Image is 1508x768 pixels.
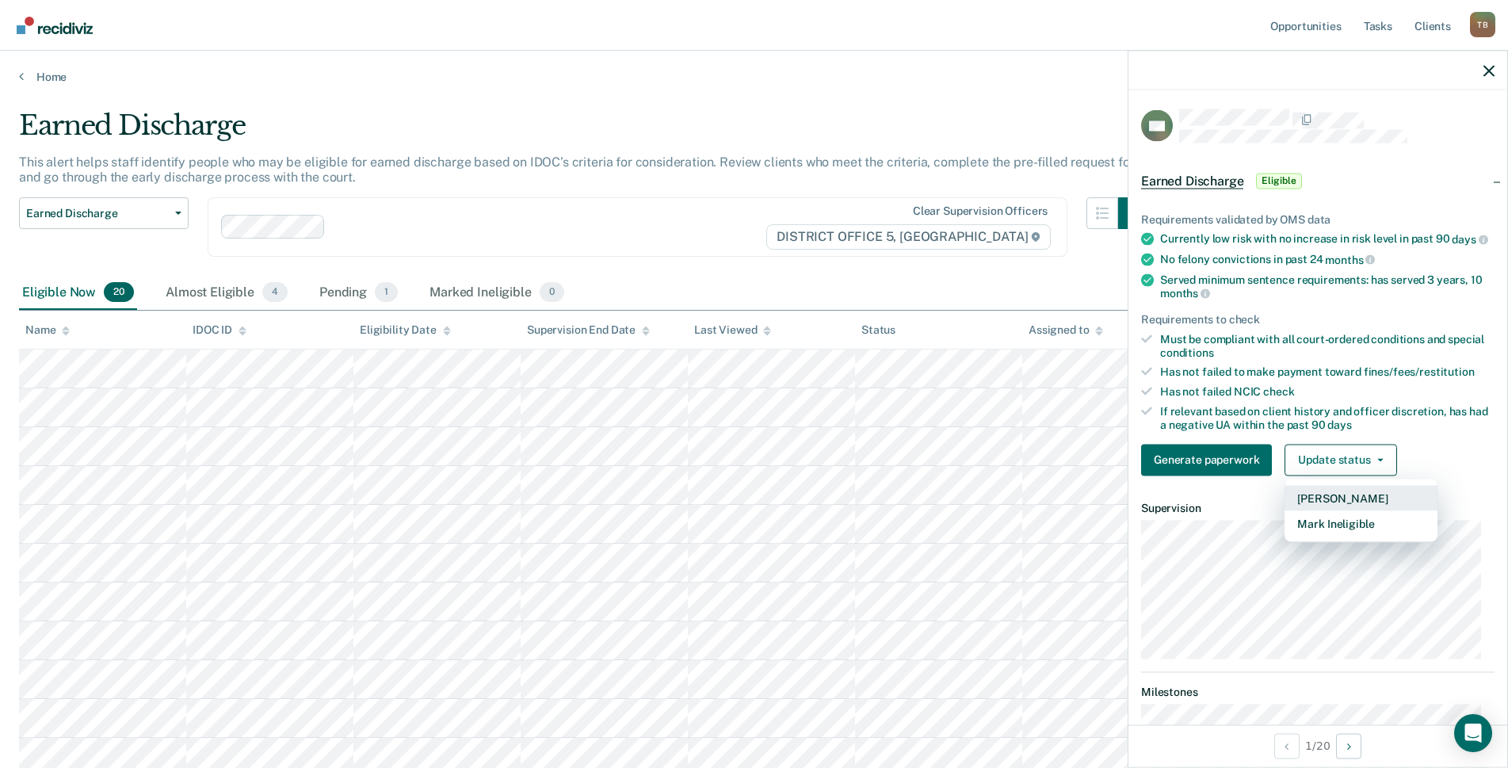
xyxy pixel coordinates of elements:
button: Mark Ineligible [1285,510,1437,536]
span: check [1263,385,1294,398]
button: Profile dropdown button [1470,12,1495,37]
span: Earned Discharge [26,207,169,220]
span: 0 [540,282,564,303]
dt: Milestones [1141,685,1495,698]
button: [PERSON_NAME] [1285,485,1437,510]
div: Earned DischargeEligible [1128,155,1507,206]
div: Status [861,323,895,337]
div: Last Viewed [694,323,771,337]
button: Previous Opportunity [1274,733,1300,758]
div: Name [25,323,70,337]
span: Earned Discharge [1141,173,1243,189]
span: months [1325,253,1375,266]
div: Assigned to [1029,323,1103,337]
span: days [1327,418,1351,430]
div: IDOC ID [193,323,246,337]
div: Supervision End Date [527,323,650,337]
div: Served minimum sentence requirements: has served 3 years, 10 [1160,273,1495,300]
button: Generate paperwork [1141,444,1272,476]
a: Navigate to form link [1141,444,1278,476]
button: Next Opportunity [1336,733,1361,758]
div: Requirements validated by OMS data [1141,212,1495,226]
button: Update status [1285,444,1396,476]
div: T B [1470,12,1495,37]
span: fines/fees/restitution [1364,365,1475,378]
div: Pending [316,276,401,311]
span: 4 [262,282,288,303]
span: DISTRICT OFFICE 5, [GEOGRAPHIC_DATA] [766,224,1051,250]
div: No felony convictions in past 24 [1160,252,1495,266]
div: Currently low risk with no increase in risk level in past 90 [1160,232,1495,246]
span: Eligible [1256,173,1301,189]
div: Open Intercom Messenger [1454,714,1492,752]
p: This alert helps staff identify people who may be eligible for earned discharge based on IDOC’s c... [19,155,1148,185]
span: months [1160,287,1210,300]
div: Must be compliant with all court-ordered conditions and special [1160,332,1495,359]
div: Marked Ineligible [426,276,567,311]
div: Has not failed to make payment toward [1160,365,1495,379]
div: 1 / 20 [1128,724,1507,766]
div: Clear supervision officers [913,204,1048,218]
div: Eligibility Date [360,323,451,337]
a: Home [19,70,1489,84]
div: Earned Discharge [19,109,1150,155]
div: Requirements to check [1141,312,1495,326]
div: Almost Eligible [162,276,291,311]
div: If relevant based on client history and officer discretion, has had a negative UA within the past 90 [1160,404,1495,431]
span: days [1452,233,1487,246]
dt: Supervision [1141,501,1495,514]
div: Has not failed NCIC [1160,385,1495,399]
span: 20 [104,282,134,303]
img: Recidiviz [17,17,93,34]
div: Eligible Now [19,276,137,311]
span: 1 [375,282,398,303]
span: conditions [1160,346,1214,358]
